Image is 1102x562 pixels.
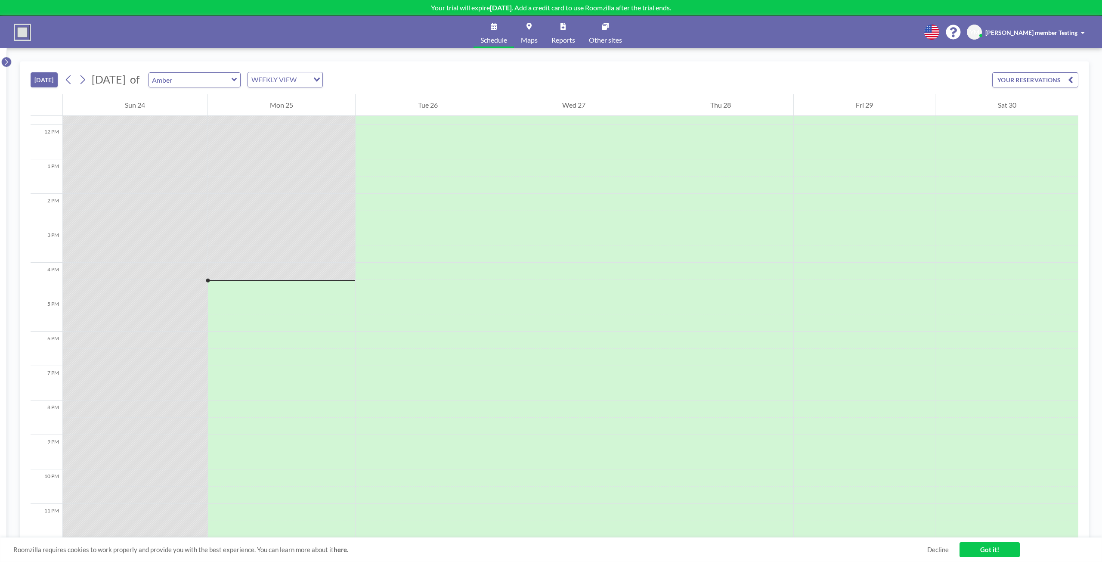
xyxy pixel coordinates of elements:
span: Roomzilla requires cookies to work properly and provide you with the best experience. You can lea... [13,546,927,554]
button: YOUR RESERVATIONS [992,72,1078,87]
input: Amber [149,73,232,87]
div: 1 PM [31,159,62,194]
div: 8 PM [31,401,62,435]
a: here. [334,546,348,553]
span: YM [970,28,979,36]
a: Schedule [474,16,514,48]
div: Search for option [248,72,322,87]
div: Thu 28 [648,94,793,116]
input: Search for option [299,74,308,85]
div: 2 PM [31,194,62,228]
div: 7 PM [31,366,62,401]
span: of [130,73,139,86]
div: 5 PM [31,297,62,332]
a: Reports [545,16,582,48]
span: Reports [551,37,575,43]
a: Decline [927,546,949,554]
span: [PERSON_NAME] member Testing [985,29,1077,36]
button: [DATE] [31,72,58,87]
div: Fri 29 [794,94,935,116]
div: 4 PM [31,263,62,297]
div: Sat 30 [935,94,1078,116]
a: Got it! [960,542,1020,557]
a: Other sites [582,16,629,48]
div: Tue 26 [356,94,500,116]
div: Wed 27 [500,94,648,116]
span: Schedule [480,37,507,43]
div: 9 PM [31,435,62,469]
div: 10 PM [31,469,62,504]
div: 6 PM [31,332,62,366]
span: [DATE] [92,73,126,86]
span: WEEKLY VIEW [250,74,298,85]
b: [DATE] [490,3,512,12]
div: Sun 24 [63,94,207,116]
div: Mon 25 [208,94,356,116]
img: organization-logo [14,24,31,41]
a: Maps [514,16,545,48]
div: 12 PM [31,125,62,159]
div: 3 PM [31,228,62,263]
span: Other sites [589,37,622,43]
div: 11 PM [31,504,62,538]
span: Maps [521,37,538,43]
